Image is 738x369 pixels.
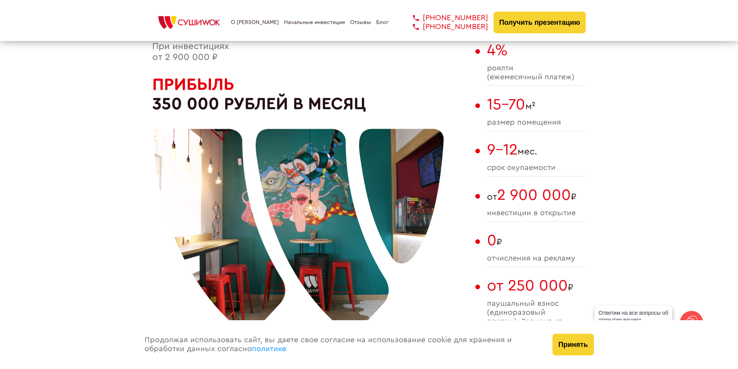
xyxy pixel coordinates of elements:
span: м² [487,96,586,113]
a: Блог [376,19,389,26]
span: роялти (ежемесячный платеж) [487,64,586,82]
a: [PHONE_NUMBER] [401,22,488,31]
span: Прибыль [152,76,234,93]
button: Принять [552,334,593,355]
a: политике [252,345,286,353]
a: Отзывы [350,19,371,26]
span: отчисления на рекламу [487,254,586,263]
span: cрок окупаемости [487,163,586,172]
span: 4% [487,43,507,58]
a: О [PERSON_NAME] [231,19,279,26]
h2: 350 000 рублей в месяц [152,75,471,114]
img: СУШИWOK [152,14,226,31]
span: 2 900 000 [497,187,571,203]
div: Ответим на все вопросы об открытии вашего [PERSON_NAME]! [595,305,672,334]
span: размер помещения [487,118,586,127]
span: ₽ [487,232,586,249]
div: Продолжая использовать сайт, вы даете свое согласие на использование cookie для хранения и обрабо... [137,320,545,369]
a: Начальные инвестиции [284,19,345,26]
span: ₽ [487,277,586,295]
span: от 250 000 [487,278,568,293]
span: При инвестициях от 2 900 000 ₽ [152,42,229,62]
a: [PHONE_NUMBER] [401,14,488,22]
span: инвестиции в открытие [487,209,586,218]
span: 0 [487,233,497,248]
span: 15-70 [487,97,525,112]
span: 9-12 [487,142,518,158]
span: мес. [487,141,586,159]
span: паушальный взнос (единоразовый платеж). Зависит от региона [487,299,586,335]
span: от ₽ [487,186,586,204]
button: Получить презентацию [494,12,586,33]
